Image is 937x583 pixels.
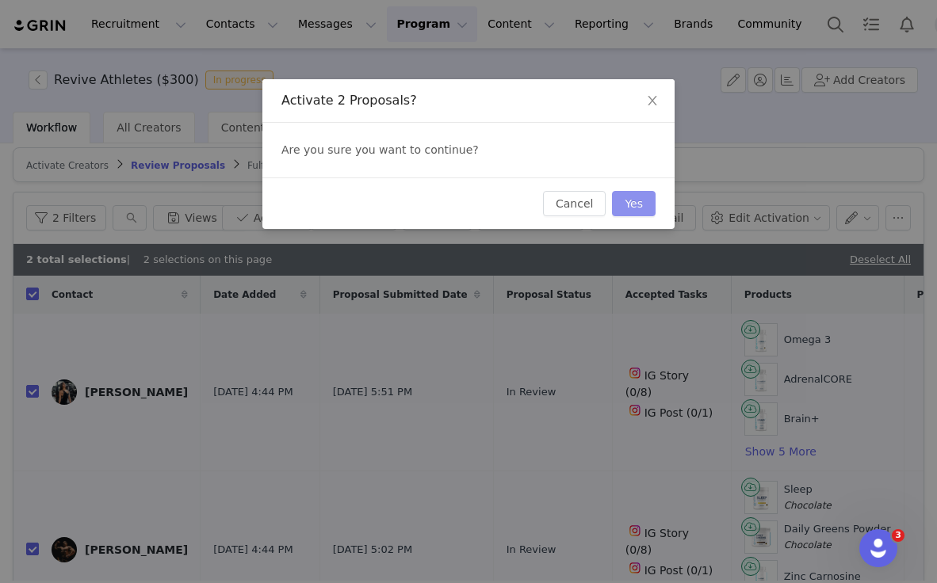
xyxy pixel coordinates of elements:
button: Close [630,79,675,124]
div: Activate 2 Proposals? [281,92,656,109]
button: Yes [612,191,656,216]
iframe: Intercom live chat [859,529,897,567]
span: 3 [892,529,904,542]
div: Are you sure you want to continue? [262,123,675,177]
button: Cancel [543,191,606,216]
i: icon: close [646,94,659,107]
